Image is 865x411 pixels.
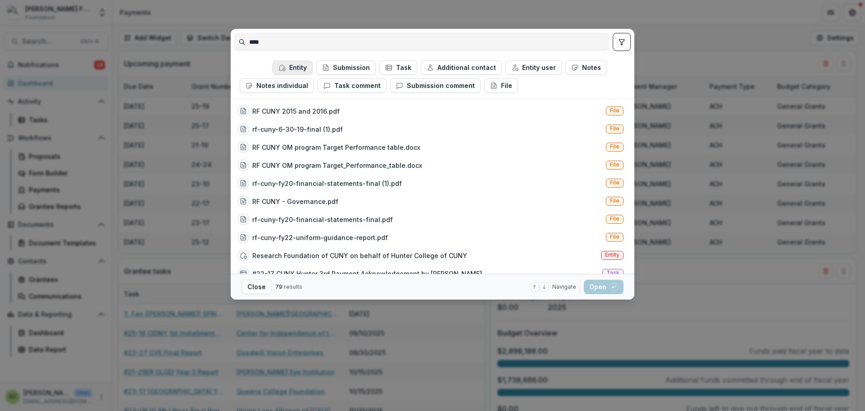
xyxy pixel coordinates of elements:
[610,162,619,168] span: File
[610,216,619,222] span: File
[275,283,282,290] span: 79
[316,60,376,75] button: Submission
[610,198,619,204] span: File
[610,234,619,240] span: File
[421,60,502,75] button: Additional contact
[552,283,576,291] span: Navigate
[613,33,631,51] button: toggle filters
[252,143,420,152] div: RF CUNY OM program Target Performance table.docx
[252,161,422,170] div: RF CUNY OM program Target_Performance_table.docx
[252,197,338,206] div: RF CUNY - Governance.pdf
[252,125,343,134] div: rf-cuny-6-30-19-final (1).pdf
[584,280,624,294] button: Open
[379,60,417,75] button: Task
[240,60,269,75] button: All
[240,79,314,93] button: Notes individual
[252,233,388,242] div: rf-cuny-fy22-uniform-guidance-report.pdf
[252,251,467,260] div: Research Foundation of CUNY on behalf of Hunter College of CUNY
[605,252,619,258] span: Entity
[318,79,387,93] button: Task comment
[241,280,272,294] button: Close
[252,269,482,278] div: #22-17 CUNY Hunter 3rd Payment Acknowledgement by [PERSON_NAME]
[252,179,402,188] div: rf-cuny-fy20-financial-statements-final (1).pdf
[252,215,393,224] div: rf-cuny-fy20-financial-statements-final.pdf
[610,180,619,186] span: File
[610,143,619,150] span: File
[505,60,562,75] button: Entity user
[390,79,481,93] button: Submission comment
[273,60,313,75] button: Entity
[565,60,607,75] button: Notes
[284,283,302,290] span: results
[252,106,340,116] div: RF CUNY 2015 and 2016.pdf
[606,270,619,276] span: Task
[610,125,619,132] span: File
[484,79,518,93] button: File
[610,107,619,114] span: File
